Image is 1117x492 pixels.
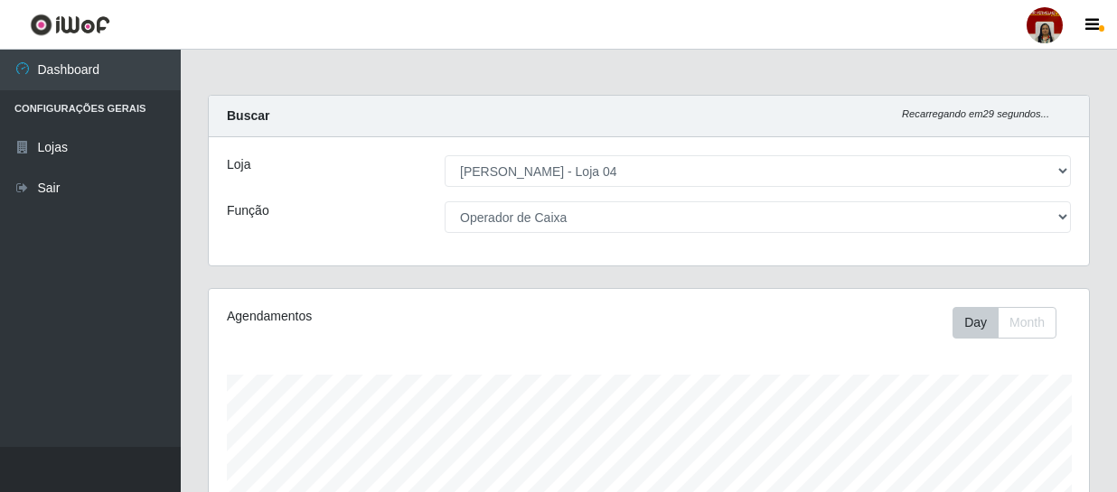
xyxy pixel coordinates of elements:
i: Recarregando em 29 segundos... [902,108,1049,119]
button: Month [998,307,1056,339]
div: First group [953,307,1056,339]
label: Loja [227,155,250,174]
div: Toolbar with button groups [953,307,1071,339]
strong: Buscar [227,108,269,123]
label: Função [227,201,269,220]
div: Agendamentos [227,307,563,326]
button: Day [953,307,999,339]
img: CoreUI Logo [30,14,110,36]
